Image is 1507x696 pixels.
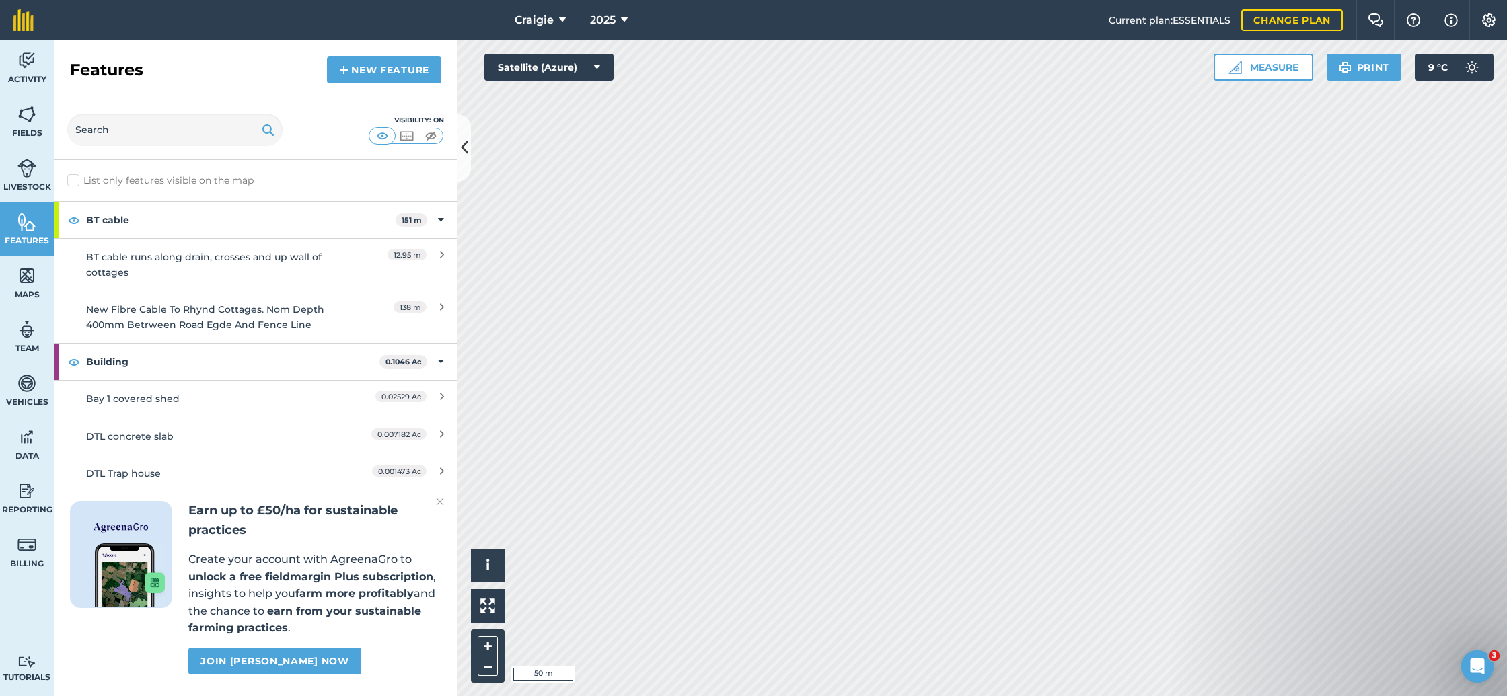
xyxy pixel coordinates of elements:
span: 2025 [590,12,616,28]
a: BT cable runs along drain, crosses and up wall of cottages12.95 m [54,238,457,291]
strong: farm more profitably [295,587,414,600]
img: svg+xml;base64,PHN2ZyB4bWxucz0iaHR0cDovL3d3dy53My5vcmcvMjAwMC9zdmciIHdpZHRoPSI1NiIgaGVpZ2h0PSI2MC... [17,212,36,232]
strong: BT cable [86,202,396,238]
span: 138 m [394,301,427,313]
span: 3 [1489,650,1500,661]
img: svg+xml;base64,PD94bWwgdmVyc2lvbj0iMS4wIiBlbmNvZGluZz0idXRmLTgiPz4KPCEtLSBHZW5lcmF0b3I6IEFkb2JlIE... [17,158,36,178]
img: svg+xml;base64,PD94bWwgdmVyc2lvbj0iMS4wIiBlbmNvZGluZz0idXRmLTgiPz4KPCEtLSBHZW5lcmF0b3I6IEFkb2JlIE... [17,427,36,447]
h2: Features [70,59,143,81]
a: New feature [327,56,441,83]
div: Building0.1046 Ac [54,344,457,380]
div: BT cable runs along drain, crosses and up wall of cottages [86,249,325,280]
img: A question mark icon [1405,13,1422,27]
div: DTL Trap house [86,466,325,481]
a: Join [PERSON_NAME] now [188,648,361,674]
img: svg+xml;base64,PHN2ZyB4bWxucz0iaHR0cDovL3d3dy53My5vcmcvMjAwMC9zdmciIHdpZHRoPSIxOSIgaGVpZ2h0PSIyNC... [1339,59,1352,75]
img: svg+xml;base64,PHN2ZyB4bWxucz0iaHR0cDovL3d3dy53My5vcmcvMjAwMC9zdmciIHdpZHRoPSIxOSIgaGVpZ2h0PSIyNC... [262,122,274,138]
img: fieldmargin Logo [13,9,34,31]
div: Bay 1 covered shed [86,391,325,406]
img: Ruler icon [1228,61,1242,74]
div: DTL concrete slab [86,429,325,444]
img: svg+xml;base64,PHN2ZyB4bWxucz0iaHR0cDovL3d3dy53My5vcmcvMjAwMC9zdmciIHdpZHRoPSIxOCIgaGVpZ2h0PSIyNC... [68,212,80,228]
span: 0.001473 Ac [372,465,427,477]
div: New Fibre Cable To Rhynd Cottages. Nom Depth 400mm Betrween Road Egde And Fence Line [86,302,325,332]
img: svg+xml;base64,PD94bWwgdmVyc2lvbj0iMS4wIiBlbmNvZGluZz0idXRmLTgiPz4KPCEtLSBHZW5lcmF0b3I6IEFkb2JlIE... [17,535,36,555]
img: svg+xml;base64,PHN2ZyB4bWxucz0iaHR0cDovL3d3dy53My5vcmcvMjAwMC9zdmciIHdpZHRoPSI1MCIgaGVpZ2h0PSI0MC... [422,129,439,143]
input: Search [67,114,283,146]
a: Change plan [1241,9,1343,31]
strong: 151 m [402,215,422,225]
a: DTL concrete slab0.007182 Ac [54,418,457,455]
span: 9 ° C [1428,54,1448,81]
button: Measure [1214,54,1313,81]
img: svg+xml;base64,PHN2ZyB4bWxucz0iaHR0cDovL3d3dy53My5vcmcvMjAwMC9zdmciIHdpZHRoPSIyMiIgaGVpZ2h0PSIzMC... [436,494,444,510]
a: Bay 1 covered shed0.02529 Ac [54,380,457,417]
p: Create your account with AgreenaGro to , insights to help you and the chance to . [188,551,441,637]
iframe: Intercom live chat [1461,650,1494,683]
h2: Earn up to £50/ha for sustainable practices [188,501,441,540]
img: svg+xml;base64,PD94bWwgdmVyc2lvbj0iMS4wIiBlbmNvZGluZz0idXRmLTgiPz4KPCEtLSBHZW5lcmF0b3I6IEFkb2JlIE... [1459,54,1485,81]
strong: earn from your sustainable farming practices [188,605,421,635]
img: svg+xml;base64,PHN2ZyB4bWxucz0iaHR0cDovL3d3dy53My5vcmcvMjAwMC9zdmciIHdpZHRoPSI1NiIgaGVpZ2h0PSI2MC... [17,266,36,286]
span: 0.007182 Ac [371,428,427,440]
img: Two speech bubbles overlapping with the left bubble in the forefront [1368,13,1384,27]
img: svg+xml;base64,PD94bWwgdmVyc2lvbj0iMS4wIiBlbmNvZGluZz0idXRmLTgiPz4KPCEtLSBHZW5lcmF0b3I6IEFkb2JlIE... [17,373,36,393]
img: svg+xml;base64,PD94bWwgdmVyc2lvbj0iMS4wIiBlbmNvZGluZz0idXRmLTgiPz4KPCEtLSBHZW5lcmF0b3I6IEFkb2JlIE... [17,481,36,501]
img: svg+xml;base64,PHN2ZyB4bWxucz0iaHR0cDovL3d3dy53My5vcmcvMjAwMC9zdmciIHdpZHRoPSI1NiIgaGVpZ2h0PSI2MC... [17,104,36,124]
span: i [486,557,490,574]
img: svg+xml;base64,PHN2ZyB4bWxucz0iaHR0cDovL3d3dy53My5vcmcvMjAwMC9zdmciIHdpZHRoPSIxOCIgaGVpZ2h0PSIyNC... [68,354,80,370]
span: Craigie [515,12,554,28]
button: i [471,549,505,582]
button: Print [1327,54,1402,81]
strong: 0.1046 Ac [385,357,422,366]
a: New Fibre Cable To Rhynd Cottages. Nom Depth 400mm Betrween Road Egde And Fence Line138 m [54,291,457,343]
div: BT cable151 m [54,202,457,238]
button: Satellite (Azure) [484,54,614,81]
img: svg+xml;base64,PD94bWwgdmVyc2lvbj0iMS4wIiBlbmNvZGluZz0idXRmLTgiPz4KPCEtLSBHZW5lcmF0b3I6IEFkb2JlIE... [17,319,36,340]
button: + [478,636,498,656]
strong: Building [86,344,379,380]
span: 12.95 m [388,249,427,260]
label: List only features visible on the map [67,173,254,188]
img: svg+xml;base64,PHN2ZyB4bWxucz0iaHR0cDovL3d3dy53My5vcmcvMjAwMC9zdmciIHdpZHRoPSIxNyIgaGVpZ2h0PSIxNy... [1444,12,1458,28]
img: Four arrows, one pointing top left, one top right, one bottom right and the last bottom left [480,598,495,613]
img: svg+xml;base64,PHN2ZyB4bWxucz0iaHR0cDovL3d3dy53My5vcmcvMjAwMC9zdmciIHdpZHRoPSIxNCIgaGVpZ2h0PSIyNC... [339,62,348,78]
div: Visibility: On [369,115,444,126]
img: svg+xml;base64,PHN2ZyB4bWxucz0iaHR0cDovL3d3dy53My5vcmcvMjAwMC9zdmciIHdpZHRoPSI1MCIgaGVpZ2h0PSI0MC... [398,129,415,143]
span: 0.02529 Ac [375,391,427,402]
img: Screenshot of the Gro app [95,543,165,607]
span: Current plan : ESSENTIALS [1109,13,1230,28]
img: A cog icon [1481,13,1497,27]
strong: unlock a free fieldmargin Plus subscription [188,570,433,583]
button: 9 °C [1415,54,1494,81]
img: svg+xml;base64,PD94bWwgdmVyc2lvbj0iMS4wIiBlbmNvZGluZz0idXRmLTgiPz4KPCEtLSBHZW5lcmF0b3I6IEFkb2JlIE... [17,656,36,668]
button: – [478,656,498,676]
a: DTL Trap house0.001473 Ac [54,455,457,492]
img: svg+xml;base64,PHN2ZyB4bWxucz0iaHR0cDovL3d3dy53My5vcmcvMjAwMC9zdmciIHdpZHRoPSI1MCIgaGVpZ2h0PSI0MC... [374,129,391,143]
img: svg+xml;base64,PD94bWwgdmVyc2lvbj0iMS4wIiBlbmNvZGluZz0idXRmLTgiPz4KPCEtLSBHZW5lcmF0b3I6IEFkb2JlIE... [17,50,36,71]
